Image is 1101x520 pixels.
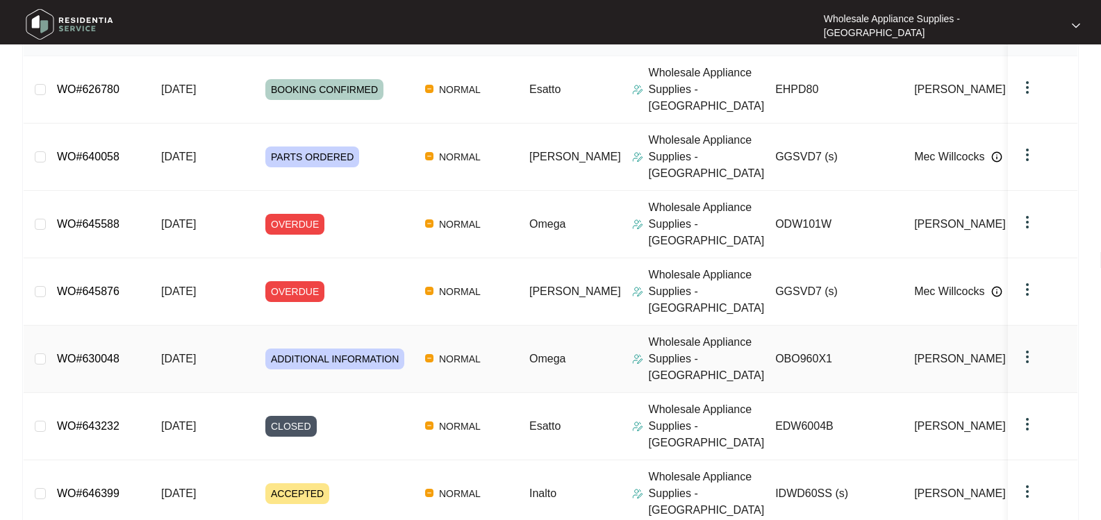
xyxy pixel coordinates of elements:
[433,149,486,165] span: NORMAL
[161,83,196,95] span: [DATE]
[914,283,984,300] span: Mec Willcocks
[265,146,359,167] span: PARTS ORDERED
[433,485,486,502] span: NORMAL
[265,281,324,302] span: OVERDUE
[914,149,984,165] span: Mec Willcocks
[529,487,556,499] span: Inalto
[824,12,1059,40] p: Wholesale Appliance Supplies - [GEOGRAPHIC_DATA]
[632,151,643,162] img: Assigner Icon
[57,353,119,364] a: WO#630048
[57,487,119,499] a: WO#646399
[764,191,903,258] td: ODW101W
[649,132,765,182] p: Wholesale Appliance Supplies - [GEOGRAPHIC_DATA]
[649,469,765,519] p: Wholesale Appliance Supplies - [GEOGRAPHIC_DATA]
[914,216,1006,233] span: [PERSON_NAME]
[914,418,1006,435] span: [PERSON_NAME]
[649,401,765,451] p: Wholesale Appliance Supplies - [GEOGRAPHIC_DATA]
[265,416,317,437] span: CLOSED
[1072,22,1080,29] img: dropdown arrow
[161,353,196,364] span: [DATE]
[632,286,643,297] img: Assigner Icon
[649,199,765,249] p: Wholesale Appliance Supplies - [GEOGRAPHIC_DATA]
[433,351,486,367] span: NORMAL
[764,56,903,124] td: EHPD80
[529,218,565,230] span: Omega
[649,65,765,115] p: Wholesale Appliance Supplies - [GEOGRAPHIC_DATA]
[433,418,486,435] span: NORMAL
[1019,79,1036,96] img: dropdown arrow
[425,152,433,160] img: Vercel Logo
[529,285,621,297] span: [PERSON_NAME]
[161,420,196,432] span: [DATE]
[764,258,903,326] td: GGSVD7 (s)
[1019,146,1036,163] img: dropdown arrow
[425,287,433,295] img: Vercel Logo
[1019,214,1036,230] img: dropdown arrow
[161,285,196,297] span: [DATE]
[265,349,404,369] span: ADDITIONAL INFORMATION
[914,81,1006,98] span: [PERSON_NAME]
[764,326,903,393] td: OBO960X1
[265,79,383,100] span: BOOKING CONFIRMED
[57,285,119,297] a: WO#645876
[1019,281,1036,298] img: dropdown arrow
[161,151,196,162] span: [DATE]
[632,353,643,364] img: Assigner Icon
[265,483,329,504] span: ACCEPTED
[649,267,765,317] p: Wholesale Appliance Supplies - [GEOGRAPHIC_DATA]
[161,487,196,499] span: [DATE]
[57,151,119,162] a: WO#640058
[265,214,324,235] span: OVERDUE
[433,81,486,98] span: NORMAL
[57,420,119,432] a: WO#643232
[632,421,643,432] img: Assigner Icon
[433,283,486,300] span: NORMAL
[649,334,765,384] p: Wholesale Appliance Supplies - [GEOGRAPHIC_DATA]
[57,83,119,95] a: WO#626780
[57,218,119,230] a: WO#645588
[425,354,433,362] img: Vercel Logo
[914,485,1006,502] span: [PERSON_NAME]
[991,286,1002,297] img: Info icon
[433,216,486,233] span: NORMAL
[529,83,561,95] span: Esatto
[529,151,621,162] span: [PERSON_NAME]
[632,219,643,230] img: Assigner Icon
[425,489,433,497] img: Vercel Logo
[1019,349,1036,365] img: dropdown arrow
[21,3,118,45] img: residentia service logo
[1019,483,1036,500] img: dropdown arrow
[764,124,903,191] td: GGSVD7 (s)
[991,151,1002,162] img: Info icon
[529,420,561,432] span: Esatto
[425,421,433,430] img: Vercel Logo
[764,393,903,460] td: EDW6004B
[161,218,196,230] span: [DATE]
[529,353,565,364] span: Omega
[425,85,433,93] img: Vercel Logo
[1019,416,1036,433] img: dropdown arrow
[632,84,643,95] img: Assigner Icon
[914,351,1006,367] span: [PERSON_NAME]
[632,488,643,499] img: Assigner Icon
[425,219,433,228] img: Vercel Logo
